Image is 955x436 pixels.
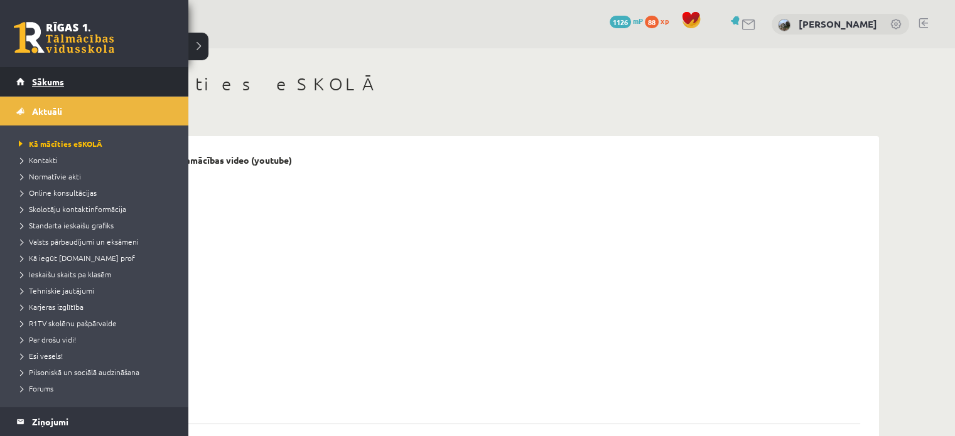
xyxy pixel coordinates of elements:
[645,16,659,28] span: 88
[16,171,81,181] span: Normatīvie akti
[16,97,173,125] a: Aktuāli
[32,76,64,87] span: Sākums
[16,302,84,312] span: Karjeras izglītība
[16,367,139,377] span: Pilsoniskā un sociālā audzināšana
[610,16,631,28] span: 1126
[16,236,176,247] a: Valsts pārbaudījumi un eksāmeni
[16,318,117,328] span: R1TV skolēnu pašpārvalde
[16,252,176,263] a: Kā iegūt [DOMAIN_NAME] prof
[16,269,176,280] a: Ieskaišu skaits pa klasēm
[16,203,176,215] a: Skolotāju kontaktinformācija
[16,334,76,344] span: Par drošu vidi!
[16,188,97,198] span: Online konsultācijas
[661,16,669,26] span: xp
[16,138,176,149] a: Kā mācīties eSKOLĀ
[16,139,102,149] span: Kā mācīties eSKOLĀ
[94,155,292,166] p: eSKOLAS lietošanas pamācības video (youtube)
[32,407,173,436] legend: Ziņojumi
[16,220,176,231] a: Standarta ieskaišu grafiks
[633,16,643,26] span: mP
[16,154,176,166] a: Kontakti
[16,237,139,247] span: Valsts pārbaudījumi un eksāmeni
[16,334,176,345] a: Par drošu vidi!
[16,317,176,329] a: R1TV skolēnu pašpārvalde
[32,105,62,117] span: Aktuāli
[16,253,135,263] span: Kā iegūt [DOMAIN_NAME] prof
[16,366,176,378] a: Pilsoniskā un sociālā audzināšana
[16,350,176,361] a: Esi vesels!
[645,16,675,26] a: 88 xp
[16,187,176,198] a: Online konsultācijas
[610,16,643,26] a: 1126 mP
[16,285,94,295] span: Tehniskie jautājumi
[16,383,176,394] a: Forums
[16,67,173,96] a: Sākums
[16,171,176,182] a: Normatīvie akti
[16,269,111,279] span: Ieskaišu skaits pa klasēm
[16,220,114,230] span: Standarta ieskaišu grafiks
[16,285,176,296] a: Tehniskie jautājumi
[16,155,58,165] span: Kontakti
[799,18,877,30] a: [PERSON_NAME]
[75,73,879,95] h1: Kā mācīties eSKOLĀ
[16,407,173,436] a: Ziņojumi
[16,351,63,361] span: Esi vesels!
[16,383,53,393] span: Forums
[16,301,176,312] a: Karjeras izglītība
[14,22,114,53] a: Rīgas 1. Tālmācības vidusskola
[778,19,790,31] img: Elizabete Marta Ziļeva
[16,204,126,214] span: Skolotāju kontaktinformācija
